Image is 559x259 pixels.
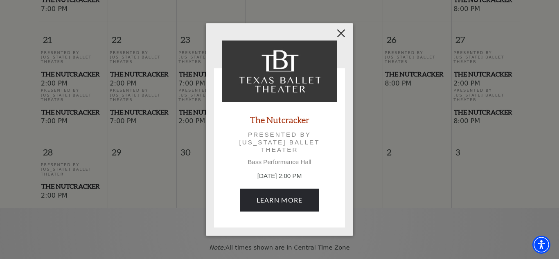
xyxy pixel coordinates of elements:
button: Close [334,25,349,41]
a: The Nutcracker [250,114,309,125]
p: [DATE] 2:00 PM [222,171,337,181]
a: December 28, 2:00 PM Learn More [240,189,320,212]
div: Accessibility Menu [532,236,550,254]
img: The Nutcracker [222,41,337,102]
p: Presented by [US_STATE] Ballet Theater [234,131,325,153]
p: Bass Performance Hall [222,158,337,166]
